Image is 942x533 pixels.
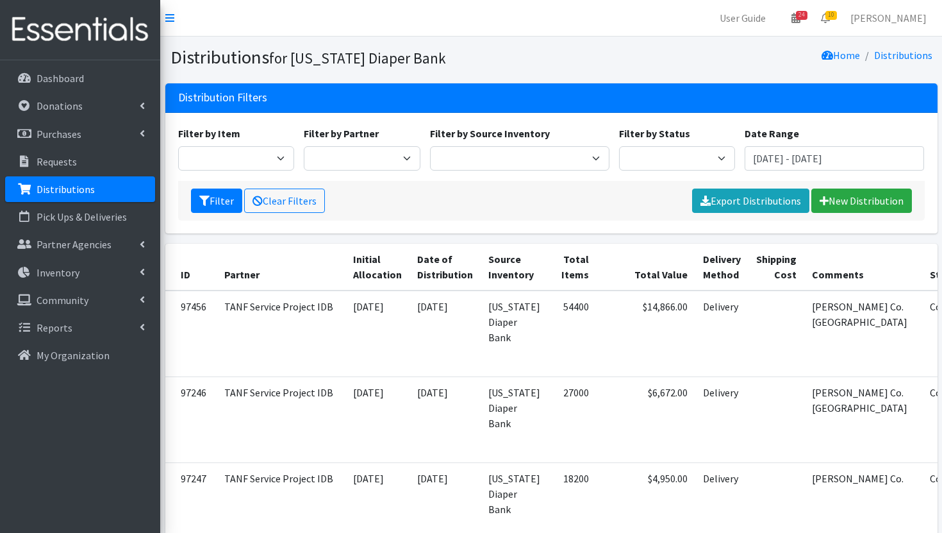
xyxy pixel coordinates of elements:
[481,376,548,462] td: [US_STATE] Diaper Bank
[409,376,481,462] td: [DATE]
[217,244,345,291] th: Partner
[165,244,217,291] th: ID
[695,291,748,377] td: Delivery
[874,49,932,62] a: Distributions
[748,244,804,291] th: Shipping Cost
[37,210,127,223] p: Pick Ups & Deliveries
[217,376,345,462] td: TANF Service Project IDB
[37,72,84,85] p: Dashboard
[37,128,81,140] p: Purchases
[345,244,409,291] th: Initial Allocation
[692,189,809,213] a: Export Distributions
[548,244,597,291] th: Total Items
[695,376,748,462] td: Delivery
[822,49,860,62] a: Home
[781,5,811,31] a: 24
[5,176,155,202] a: Distributions
[481,291,548,377] td: [US_STATE] Diaper Bank
[804,291,922,377] td: [PERSON_NAME] Co. [GEOGRAPHIC_DATA]
[178,126,240,141] label: Filter by Item
[5,149,155,174] a: Requests
[796,11,807,20] span: 24
[37,349,110,362] p: My Organization
[37,183,95,196] p: Distributions
[345,291,409,377] td: [DATE]
[37,294,88,307] p: Community
[5,204,155,230] a: Pick Ups & Deliveries
[5,287,155,313] a: Community
[804,244,922,291] th: Comments
[811,5,840,31] a: 10
[409,291,481,377] td: [DATE]
[5,232,155,257] a: Partner Agencies
[709,5,776,31] a: User Guide
[37,238,112,251] p: Partner Agencies
[745,146,924,171] input: January 1, 2011 - December 31, 2011
[409,244,481,291] th: Date of Distribution
[5,260,155,285] a: Inventory
[619,126,690,141] label: Filter by Status
[811,189,912,213] a: New Distribution
[745,126,799,141] label: Date Range
[5,93,155,119] a: Donations
[597,376,695,462] td: $6,672.00
[5,343,155,368] a: My Organization
[37,155,77,168] p: Requests
[217,291,345,377] td: TANF Service Project IDB
[165,291,217,377] td: 97456
[165,376,217,462] td: 97246
[345,376,409,462] td: [DATE]
[178,91,267,105] h3: Distribution Filters
[37,266,79,279] p: Inventory
[430,126,550,141] label: Filter by Source Inventory
[695,244,748,291] th: Delivery Method
[191,189,242,213] button: Filter
[269,49,446,67] small: for [US_STATE] Diaper Bank
[597,291,695,377] td: $14,866.00
[37,99,83,112] p: Donations
[5,65,155,91] a: Dashboard
[825,11,837,20] span: 10
[37,321,72,334] p: Reports
[548,376,597,462] td: 27000
[597,244,695,291] th: Total Value
[170,46,547,69] h1: Distributions
[5,121,155,147] a: Purchases
[548,291,597,377] td: 54400
[840,5,937,31] a: [PERSON_NAME]
[5,315,155,341] a: Reports
[804,376,922,462] td: [PERSON_NAME] Co. [GEOGRAPHIC_DATA]
[304,126,379,141] label: Filter by Partner
[244,189,325,213] a: Clear Filters
[481,244,548,291] th: Source Inventory
[5,8,155,51] img: HumanEssentials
